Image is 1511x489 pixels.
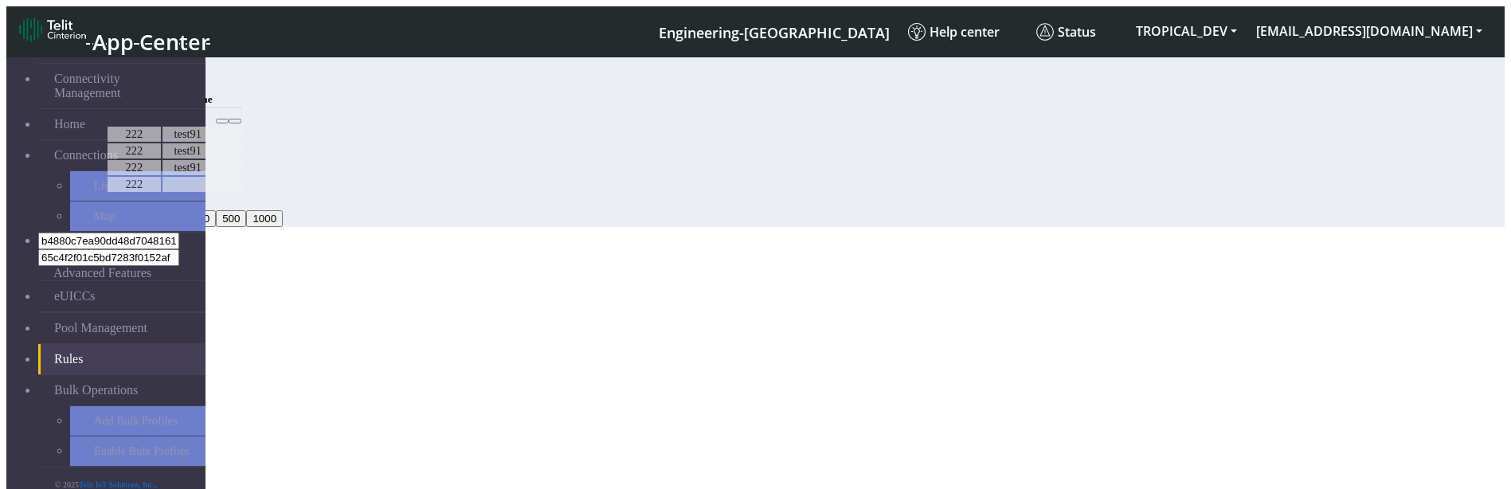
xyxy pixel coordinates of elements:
a: Connections [38,140,206,170]
span: List [94,179,112,193]
img: status.svg [1036,23,1054,41]
a: Map [70,201,206,231]
a: Home [38,109,206,139]
button: 500 [216,210,246,227]
button: TROPICAL_DEV [1126,17,1247,45]
a: Connectivity Management [38,64,206,108]
a: Your current platform instance [658,17,889,46]
span: Map [94,209,115,223]
img: logo-telit-cinterion-gw-new.png [19,17,86,42]
button: 1000 [246,210,283,227]
div: 20 [106,210,1305,227]
span: Status [1036,23,1096,41]
a: Help center [902,17,1030,47]
span: Help center [908,23,1000,41]
span: Pool Name [163,93,213,105]
span: App Center [92,27,210,57]
a: List [70,171,206,201]
a: Status [1030,17,1126,47]
div: Rules [106,58,1305,72]
img: knowledge.svg [908,23,926,41]
span: Connections [54,148,118,162]
button: [EMAIL_ADDRESS][DOMAIN_NAME] [1247,17,1492,45]
span: Engineering-[GEOGRAPHIC_DATA] [659,23,890,42]
a: App Center [19,13,208,51]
